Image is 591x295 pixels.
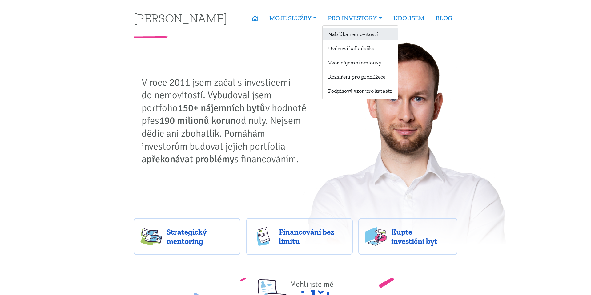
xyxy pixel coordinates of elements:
img: flats [365,227,387,246]
a: Úvěrová kalkulačka [323,42,398,54]
img: finance [253,227,274,246]
a: BLOG [430,11,458,25]
a: Vzor nájemní smlouvy [323,57,398,68]
span: Mohli jste mě [290,280,334,289]
strong: 190 milionů korun [159,115,236,127]
a: Podpisový vzor pro katastr [323,85,398,96]
span: Strategický mentoring [167,227,234,246]
a: [PERSON_NAME] [134,12,227,24]
strong: 150+ nájemních bytů [178,102,265,114]
span: Financování bez limitu [279,227,346,246]
p: V roce 2011 jsem začal s investicemi do nemovitostí. Vybudoval jsem portfolio v hodnotě přes od n... [142,76,311,166]
a: Financování bez limitu [246,218,353,255]
a: Strategický mentoring [134,218,240,255]
a: Nabídka nemovitostí [323,28,398,40]
span: Kupte investiční byt [391,227,451,246]
a: KDO JSEM [388,11,430,25]
img: strategy [140,227,162,246]
a: Kupte investiční byt [358,218,458,255]
strong: překonávat problémy [147,153,234,165]
a: PRO INVESTORY [322,11,388,25]
a: MOJE SLUŽBY [264,11,322,25]
a: Rozšíření pro prohlížeče [323,71,398,82]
